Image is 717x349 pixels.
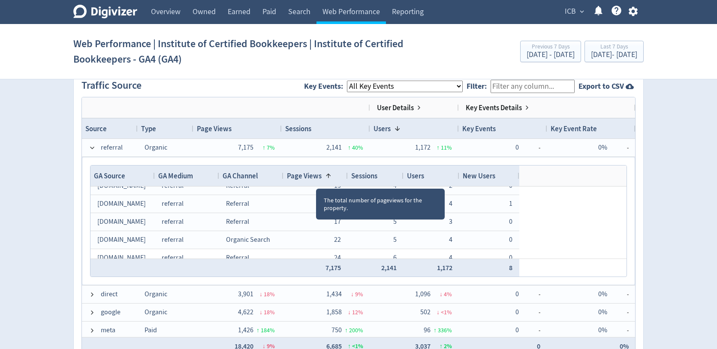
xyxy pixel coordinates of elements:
span: ↑ [345,326,348,334]
span: 3 [449,217,452,226]
span: 7 % [267,144,275,151]
span: - [607,139,629,156]
span: 17 [334,199,341,208]
span: [DOMAIN_NAME] [97,217,146,226]
span: 11 % [441,144,452,151]
span: Organic [145,308,167,316]
span: 0% [598,290,607,298]
span: 1,172 [437,263,452,272]
span: 0 [509,253,512,262]
span: ↓ [348,308,351,316]
span: 5 [393,217,397,226]
span: Users [374,124,391,133]
span: Referral [226,199,249,208]
span: ↓ [351,290,354,298]
span: - [519,286,540,303]
span: [DOMAIN_NAME] [97,235,146,244]
span: - [607,322,629,339]
span: 6 [393,253,397,262]
span: 184 % [261,326,275,334]
span: 1,426 [238,326,253,334]
span: GA Medium [158,171,193,181]
span: Key Event Rate [551,124,597,133]
span: ↑ [348,144,351,151]
span: - [607,304,629,321]
span: 2,141 [381,263,397,272]
span: 1,096 [415,290,431,298]
span: Organic [145,290,167,298]
span: 4 [449,235,452,244]
span: 4,622 [238,308,253,316]
span: 0% [598,143,607,152]
span: 4 [449,199,452,208]
span: 0% [598,308,607,316]
span: meta [101,322,115,339]
span: Page Views [197,124,232,133]
span: GA Source [94,171,125,181]
h1: Web Performance | Institute of Certified Bookkeepers | Institute of Certified Bookkeepers - GA4 (... [73,30,416,73]
span: 9 % [355,290,363,298]
span: 1 [509,199,512,208]
span: direct [101,286,117,303]
span: 502 [420,308,431,316]
span: Paid [145,326,157,334]
label: Filter: [467,81,491,91]
span: 0 [515,326,519,334]
span: - [607,286,629,303]
span: Type [141,124,156,133]
span: ↓ [437,308,440,316]
div: [DATE] - [DATE] [591,51,637,59]
span: 750 [331,326,342,334]
span: 0 [509,217,512,226]
span: 0% [598,326,607,334]
button: Last 7 Days[DATE]- [DATE] [584,41,644,62]
span: ICB [565,5,576,18]
span: Sessions [285,124,311,133]
span: ↑ [262,144,265,151]
span: GA Channel [223,171,258,181]
span: expand_more [578,8,586,15]
button: ICB [562,5,586,18]
span: 17 [334,217,341,226]
span: 18 % [264,290,275,298]
span: 200 % [349,326,363,334]
span: 1,858 [326,308,342,316]
span: - [519,139,540,156]
span: 2,141 [326,143,342,152]
span: 96 [424,326,431,334]
span: 24 [334,253,341,262]
span: ↓ [259,308,262,316]
span: 4 % [444,290,452,298]
span: Referral [226,253,249,262]
span: 1,172 [415,143,431,152]
span: 0 [515,143,519,152]
label: Key Events: [304,81,347,91]
span: 3,901 [238,290,253,298]
span: referral [101,139,123,156]
span: Key Events [462,124,496,133]
span: User Details [377,103,414,112]
div: [DATE] - [DATE] [527,51,575,59]
span: - [519,304,540,321]
span: Referral [226,217,249,226]
span: 336 % [438,326,452,334]
button: Previous 7 Days[DATE] - [DATE] [520,41,581,62]
span: 18 % [264,308,275,316]
span: Page Views [287,171,322,181]
span: 0 [515,308,519,316]
span: ↓ [440,290,443,298]
span: Key Events Details [466,103,522,112]
span: 12 % [352,308,363,316]
span: - [519,322,540,339]
span: ↑ [256,326,259,334]
input: Filter any column... [491,80,575,93]
span: referral [162,235,184,244]
div: Previous 7 Days [527,44,575,51]
span: Organic [145,143,167,152]
span: 0 [515,290,519,298]
span: 7,175 [238,143,253,152]
span: referral [162,199,184,208]
span: 7,175 [325,263,341,272]
span: ↑ [437,144,440,151]
span: 40 % [352,144,363,151]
